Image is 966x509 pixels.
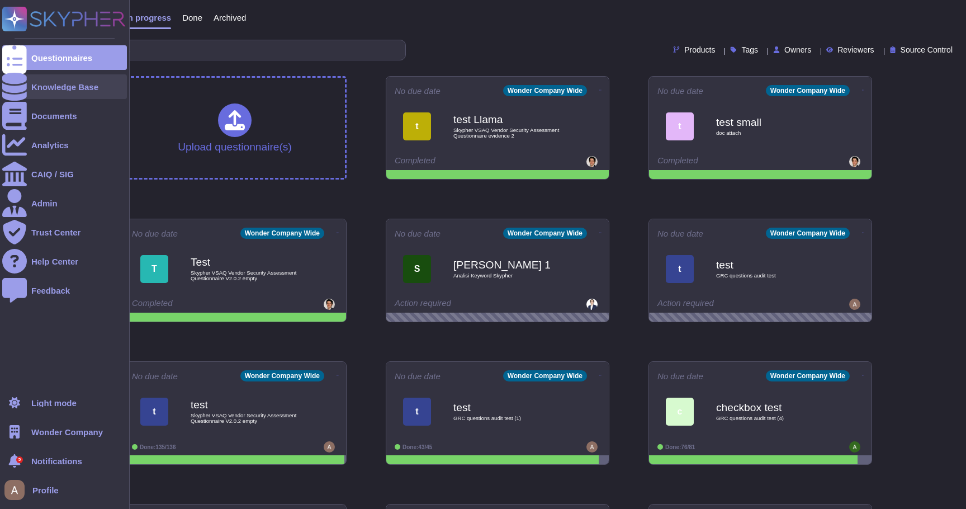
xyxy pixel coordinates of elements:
div: Wonder Company Wide [240,228,324,239]
div: Help Center [31,257,78,266]
img: user [4,480,25,500]
div: Upload questionnaire(s) [178,103,292,152]
div: t [140,398,168,426]
div: Wonder Company Wide [766,85,850,96]
div: Completed [657,156,794,167]
div: Questionnaires [31,54,92,62]
div: Documents [31,112,77,120]
div: t [666,255,694,283]
b: Test [191,257,302,267]
div: Feedback [31,286,70,295]
span: No due date [395,229,441,238]
span: No due date [657,372,703,380]
b: test Llama [453,114,565,125]
span: Products [684,46,715,54]
span: No due date [657,229,703,238]
div: Completed [132,299,269,310]
a: Trust Center [2,220,127,244]
div: t [403,112,431,140]
img: user [586,441,598,453]
b: [PERSON_NAME] 1 [453,260,565,270]
span: Skypher VSAQ Vendor Security Assessment Questionnaire V2.0.2 empty [191,413,302,423]
b: test [716,260,828,270]
div: Action required [657,299,794,310]
div: Light mode [31,399,77,407]
a: Help Center [2,249,127,274]
a: Admin [2,191,127,215]
a: Documents [2,103,127,128]
img: user [324,299,335,310]
span: No due date [132,372,178,380]
span: Tags [741,46,758,54]
span: Wonder Company [31,428,103,436]
div: Completed [395,156,532,167]
div: CAIQ / SIG [31,170,74,178]
img: user [586,299,598,310]
div: Wonder Company Wide [503,85,587,96]
div: c [666,398,694,426]
span: Profile [32,486,59,494]
img: user [324,441,335,453]
span: No due date [657,87,703,95]
input: Search by keywords [44,40,405,60]
span: Owners [784,46,811,54]
a: CAIQ / SIG [2,162,127,186]
b: checkbox test [716,402,828,413]
span: GRC questions audit test (4) [716,416,828,421]
a: Feedback [2,278,127,303]
div: 5 [16,456,23,463]
b: test [191,399,302,410]
span: No due date [395,372,441,380]
img: user [849,441,860,453]
div: Wonder Company Wide [503,228,587,239]
span: GRC questions audit test [716,273,828,279]
span: Source Control [901,46,953,54]
span: No due date [395,87,441,95]
div: S [403,255,431,283]
span: Reviewers [837,46,874,54]
span: GRC questions audit test (1) [453,416,565,421]
button: user [2,478,32,502]
span: Done [182,13,202,22]
span: doc attach [716,130,828,136]
div: Knowledge Base [31,83,98,91]
span: In progress [125,13,171,22]
span: Skypher VSAQ Vendor Security Assessment Questionnaire V2.0.2 empty [191,270,302,281]
div: Wonder Company Wide [503,370,587,381]
div: T [140,255,168,283]
a: Analytics [2,133,127,157]
div: t [666,112,694,140]
a: Questionnaires [2,45,127,70]
span: Done: 76/81 [665,444,695,450]
b: test small [716,117,828,128]
img: user [849,299,860,310]
div: Admin [31,199,58,208]
span: No due date [132,229,178,238]
div: Wonder Company Wide [766,228,850,239]
span: Archived [214,13,246,22]
div: Analytics [31,141,69,149]
b: test [453,402,565,413]
span: Done: 43/45 [402,444,432,450]
div: Wonder Company Wide [240,370,324,381]
div: Trust Center [31,228,80,237]
img: user [849,156,860,167]
span: Done: 135/136 [140,444,176,450]
div: Wonder Company Wide [766,370,850,381]
img: user [586,156,598,167]
a: Knowledge Base [2,74,127,99]
span: Notifications [31,457,82,465]
div: Action required [395,299,532,310]
div: t [403,398,431,426]
span: Skypher VSAQ Vendor Security Assessment Questionnaire evidence 2 [453,128,565,138]
span: Analisi Keyword Skypher [453,273,565,279]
